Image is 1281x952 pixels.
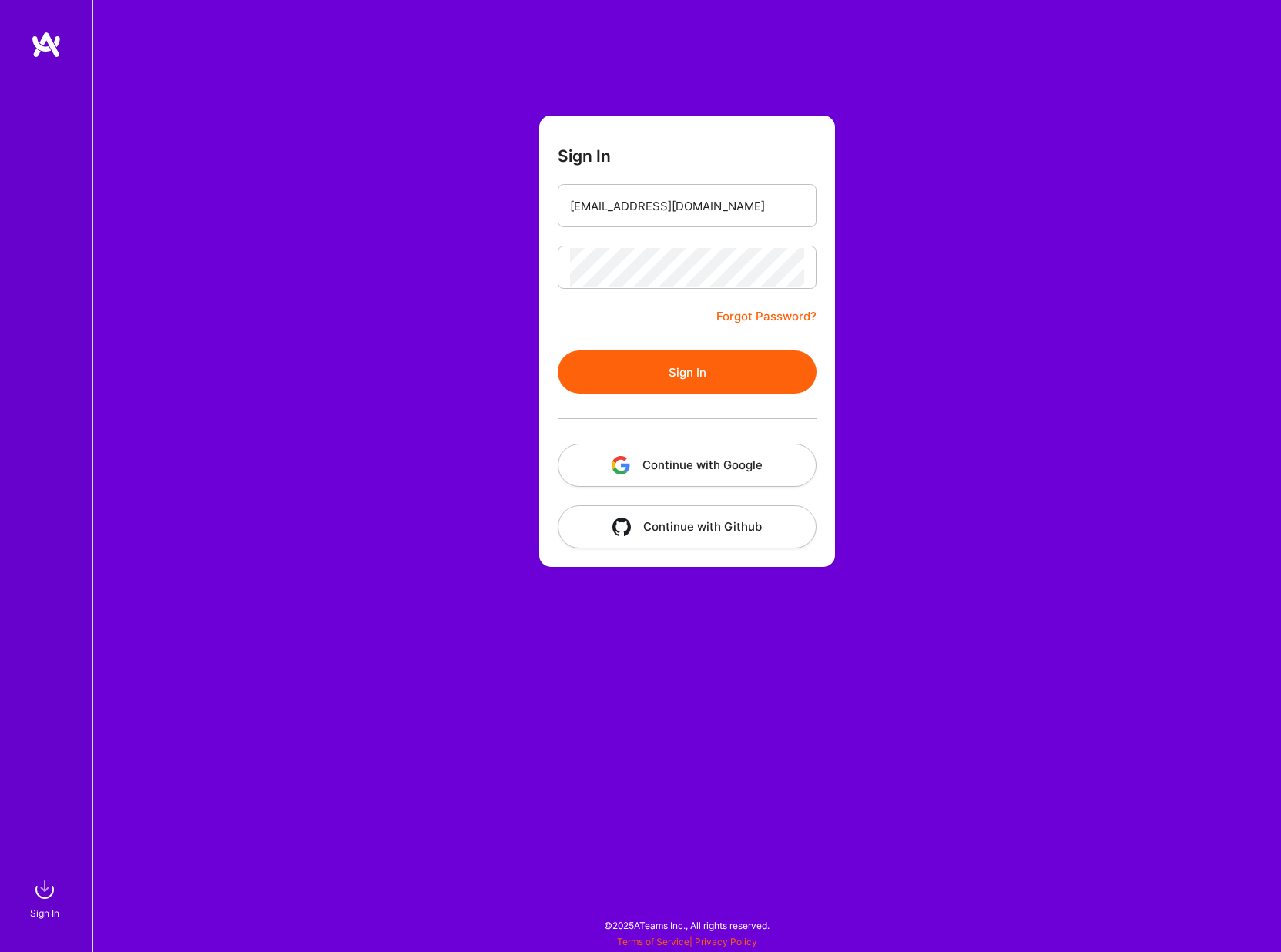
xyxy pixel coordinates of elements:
img: icon [612,456,630,474]
button: Sign In [558,350,817,394]
div: Sign In [30,905,59,921]
a: Terms of Service [617,936,689,947]
a: Privacy Policy [695,936,757,947]
span: | [617,936,757,947]
h3: Sign In [558,146,611,166]
a: Forgot Password? [716,307,817,326]
input: Email... [570,186,804,226]
img: sign in [29,874,60,905]
div: © 2025 ATeams Inc., All rights reserved. [92,906,1281,944]
img: icon [612,518,631,536]
a: sign inSign In [32,874,60,921]
img: logo [31,31,62,59]
button: Continue with Google [558,444,817,487]
button: Continue with Github [558,505,817,548]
